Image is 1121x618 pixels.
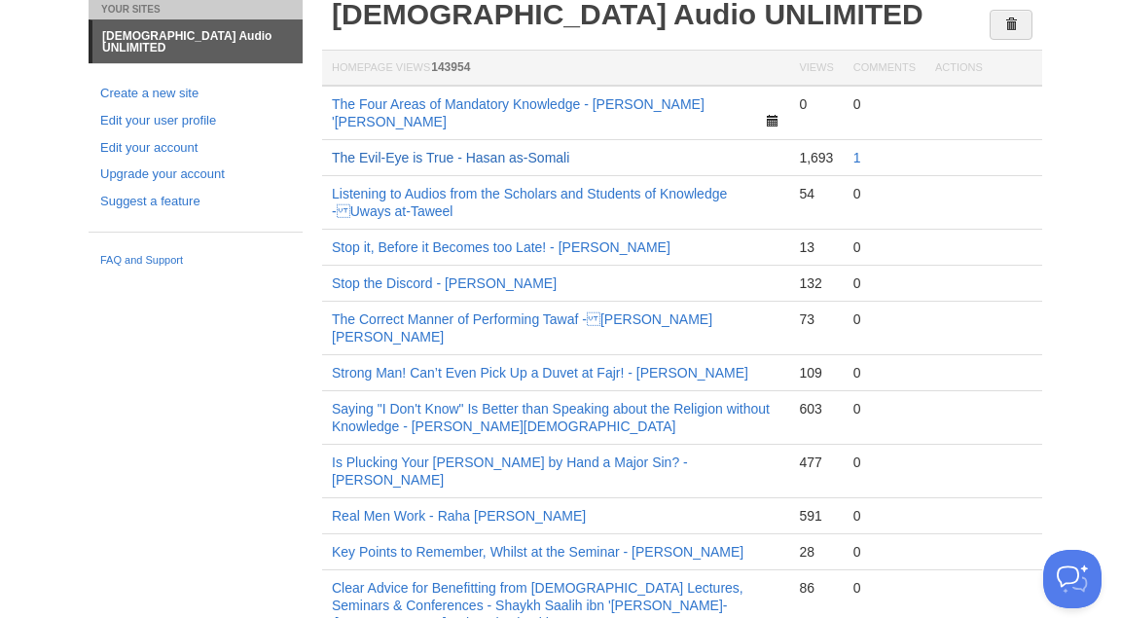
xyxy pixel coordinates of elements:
div: 28 [799,543,833,561]
div: 0 [853,400,916,418]
div: 73 [799,310,833,328]
div: 0 [853,454,916,471]
div: 591 [799,507,833,525]
div: 0 [853,310,916,328]
th: Homepage Views [322,51,789,87]
a: Stop it, Before it Becomes too Late! - [PERSON_NAME] [332,239,670,255]
th: Actions [925,51,1042,87]
a: Is Plucking Your [PERSON_NAME] by Hand a Major Sin? - [PERSON_NAME] [332,454,688,488]
div: 0 [853,364,916,382]
a: Listening to Audios from the Scholars and Students of Knowledge - Uways at-Taweel [332,186,727,219]
a: The Evil-Eye is True - Hasan as-Somali [332,150,569,165]
div: 109 [799,364,833,382]
div: 477 [799,454,833,471]
a: The Correct Manner of Performing Tawaf - [PERSON_NAME] [PERSON_NAME] [332,311,712,345]
a: Edit your user profile [100,111,291,131]
div: 0 [853,543,916,561]
th: Views [789,51,843,87]
span: 143954 [431,60,470,74]
a: FAQ and Support [100,252,291,270]
a: Key Points to Remember, Whilst at the Seminar - [PERSON_NAME] [332,544,743,560]
div: 132 [799,274,833,292]
div: 54 [799,185,833,202]
a: Edit your account [100,138,291,159]
div: 13 [799,238,833,256]
a: Stop the Discord - [PERSON_NAME] [332,275,557,291]
iframe: Help Scout Beacon - Open [1043,550,1102,608]
a: 1 [853,150,861,165]
div: 603 [799,400,833,418]
th: Comments [844,51,925,87]
a: [DEMOGRAPHIC_DATA] Audio UNLIMITED [92,20,303,63]
div: 0 [799,95,833,113]
div: 1,693 [799,149,833,166]
a: Strong Man! Can’t Even Pick Up a Duvet at Fajr! - [PERSON_NAME] [332,365,748,381]
div: 0 [853,185,916,202]
a: Suggest a feature [100,192,291,212]
div: 0 [853,274,916,292]
a: Saying "I Don't Know" Is Better than Speaking about the Religion without Knowledge - [PERSON_NAME... [332,401,770,434]
div: 0 [853,507,916,525]
a: The Four Areas of Mandatory Knowledge - [PERSON_NAME] '[PERSON_NAME] [332,96,705,129]
div: 86 [799,579,833,597]
div: 0 [853,579,916,597]
div: 0 [853,238,916,256]
div: 0 [853,95,916,113]
a: Upgrade your account [100,164,291,185]
a: Create a new site [100,84,291,104]
a: Real Men Work - Raha [PERSON_NAME] [332,508,586,524]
